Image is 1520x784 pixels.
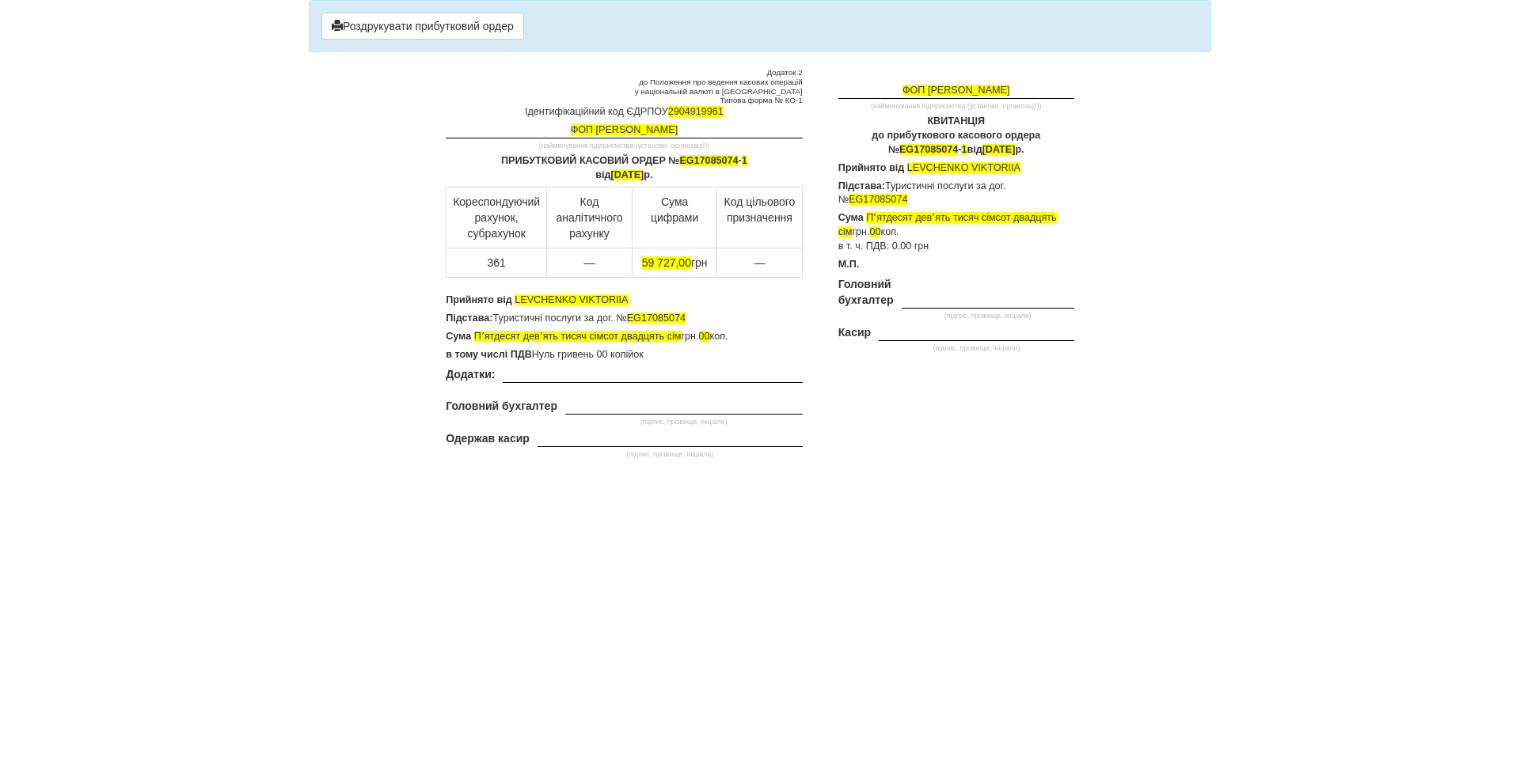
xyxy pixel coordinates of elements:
span: EG17085074 [679,155,738,166]
th: Головний бухгалтер [838,276,902,324]
span: LEVCHENKO VIKTORIIA [907,162,1020,173]
p: КВИТАНЦІЯ до прибуткового касового ордера № - від р. [838,115,1074,157]
p: Нуль гривень 00 копійок [446,348,802,362]
td: 361 [446,248,547,277]
b: Підстава: [838,180,885,191]
span: Пʼятдесят девʼять тисяч сімсот двадцять сім [838,212,1057,237]
small: (підпис, прізвище, ініціали) [565,418,803,426]
small: (найменування підприємства (установи, організації)) [838,102,1074,111]
button: Роздрукувати прибутковий ордер [321,13,524,40]
span: [DATE] [611,169,644,180]
small: (підпис, прізвище, ініціали) [538,450,803,459]
span: 2904919961 [668,106,724,117]
td: грн [632,248,716,277]
b: Сума [838,212,864,223]
p: Туристичні послуги за дог. № [838,180,1074,208]
td: Сума цифрами [632,187,716,248]
small: Додаток 2 до Положення про ведення касових операцій у національній валюті в [GEOGRAPHIC_DATA] Тип... [446,68,802,105]
th: Додатки: [446,366,503,399]
span: 00 [869,226,880,237]
th: Головний бухгалтер [446,398,565,430]
b: Підстава: [446,312,492,324]
b: в тому числі ПДВ [446,349,532,360]
span: EG17085074 [849,194,907,205]
span: EG17085074 [899,144,958,155]
p: грн. коп. в т. ч. ПДВ: 0.00 грн [838,211,1074,254]
span: ФОП [PERSON_NAME] [571,124,678,135]
p: ПРИБУТКОВИЙ КАСОВИЙ ОРДЕР № - від р. [446,154,802,183]
th: Касир [838,324,879,357]
p: Туристичні послуги за дог. № [446,312,802,326]
b: Прийнято від [838,162,905,173]
span: EG17085074 [627,312,686,324]
span: 59 727,00 [642,256,691,269]
span: 1 [742,155,747,166]
span: [DATE] [982,144,1016,155]
span: Пʼятдесят девʼять тисяч сімсот двадцять сім [474,331,682,342]
b: Сума [446,331,471,342]
span: LEVCHENKO VIKTORIIA [515,294,628,305]
p: грн. коп. [446,330,802,344]
td: — [717,248,802,277]
small: (підпис, прізвище, ініціали) [902,312,1074,320]
small: (підпис, прізвище, ініціали) [879,344,1074,353]
td: Код цільового призначення [717,187,802,248]
span: 00 [699,331,710,342]
td: Код аналітичного рахунку [547,187,633,248]
td: — [547,248,633,277]
b: М.П. [838,259,860,270]
span: 1 [961,144,967,155]
b: Прийнято від [446,294,512,305]
span: ФОП [PERSON_NAME] [902,85,1010,96]
td: Кореспондуючий рахунок, субрахунок [446,187,547,248]
small: (найменування підприємства (установи, організації)) [446,142,802,150]
p: Ідентифікаційний код ЄДРПОУ [446,105,802,119]
th: Одержав касир [446,430,538,463]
